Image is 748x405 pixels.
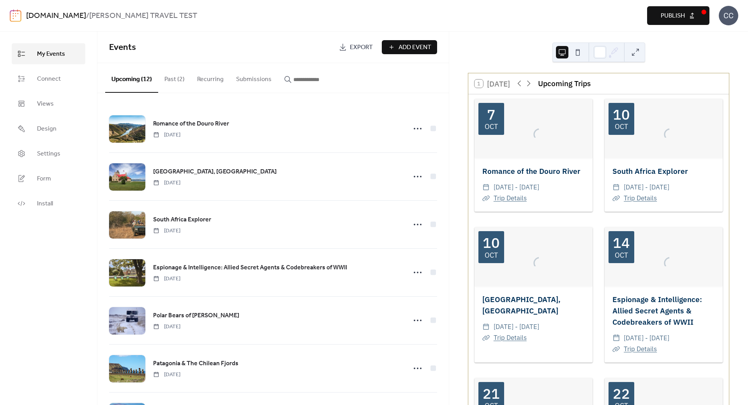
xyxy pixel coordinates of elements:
[153,323,180,331] span: [DATE]
[153,215,211,225] a: South Africa Explorer
[37,174,51,184] span: Form
[612,166,688,176] a: South Africa Explorer
[37,124,56,134] span: Design
[37,74,61,84] span: Connect
[37,199,53,209] span: Install
[538,78,591,89] div: Upcoming Trips
[89,9,197,23] b: [PERSON_NAME] TRAVEL TEST
[153,359,238,369] a: Patagonia & The Chilean Fjords
[719,6,738,25] div: CC
[612,332,620,344] div: ​
[613,387,630,401] div: 22
[105,63,158,93] button: Upcoming (12)
[612,182,620,193] div: ​
[494,321,539,332] span: [DATE] - [DATE]
[153,263,347,272] span: Espionage & Intelligence: Allied Secret Agents & Codebreakers of WWII
[86,9,89,23] b: /
[494,194,527,202] a: Trip Details
[482,294,561,315] a: [GEOGRAPHIC_DATA], [GEOGRAPHIC_DATA]
[333,40,379,54] a: Export
[153,359,238,368] span: Patagonia & The Chilean Fjords
[613,108,630,122] div: 10
[483,236,500,250] div: 10
[482,332,490,343] div: ​
[26,9,86,23] a: [DOMAIN_NAME]
[153,227,180,235] span: [DATE]
[109,39,136,56] span: Events
[494,333,527,342] a: Trip Details
[153,311,239,320] span: Polar Bears of [PERSON_NAME]
[12,118,85,139] a: Design
[624,345,657,353] a: Trip Details
[230,63,278,92] button: Submissions
[615,252,628,259] div: Oct
[153,275,180,283] span: [DATE]
[37,99,54,109] span: Views
[12,43,85,64] a: My Events
[12,168,85,189] a: Form
[615,123,628,130] div: Oct
[153,371,180,379] span: [DATE]
[485,252,498,259] div: Oct
[382,40,437,54] button: Add Event
[647,6,709,25] button: Publish
[624,182,669,193] span: [DATE] - [DATE]
[485,123,498,130] div: Oct
[12,193,85,214] a: Install
[12,93,85,114] a: Views
[12,68,85,89] a: Connect
[37,149,60,159] span: Settings
[613,236,630,250] div: 14
[153,131,180,139] span: [DATE]
[612,343,620,355] div: ​
[612,294,702,327] a: Espionage & Intelligence: Allied Secret Agents & Codebreakers of WWII
[191,63,230,92] button: Recurring
[37,50,65,59] span: My Events
[494,182,539,193] span: [DATE] - [DATE]
[153,311,239,321] a: Polar Bears of [PERSON_NAME]
[399,43,431,52] span: Add Event
[153,119,229,129] a: Romance of the Douro River
[482,182,490,193] div: ​
[483,387,500,401] div: 21
[482,193,490,204] div: ​
[153,215,211,225] span: South Africa Explorer
[153,263,347,273] a: Espionage & Intelligence: Allied Secret Agents & Codebreakers of WWII
[482,321,490,332] div: ​
[158,63,191,92] button: Past (2)
[624,332,669,344] span: [DATE] - [DATE]
[153,167,277,177] span: [GEOGRAPHIC_DATA], [GEOGRAPHIC_DATA]
[153,167,277,177] a: [GEOGRAPHIC_DATA], [GEOGRAPHIC_DATA]
[350,43,373,52] span: Export
[487,108,496,122] div: 7
[12,143,85,164] a: Settings
[482,166,580,176] a: Romance of the Douro River
[624,194,657,202] a: Trip Details
[612,193,620,204] div: ​
[661,11,685,21] span: Publish
[153,179,180,187] span: [DATE]
[10,9,21,22] img: logo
